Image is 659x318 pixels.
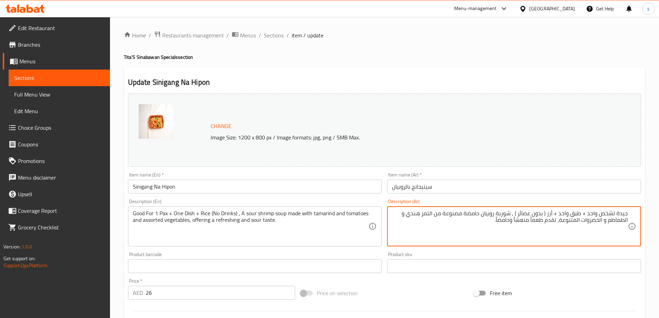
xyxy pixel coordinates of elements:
div: [GEOGRAPHIC_DATA] [529,5,575,12]
input: Enter name Ar [387,180,641,193]
div: Menu-management [454,4,497,13]
a: Coverage Report [3,202,110,219]
span: Promotions [18,157,104,165]
span: Edit Menu [14,107,104,115]
a: Restaurants management [154,31,224,40]
span: Full Menu View [14,90,104,99]
span: Upsell [18,190,104,198]
a: Sections [9,70,110,86]
span: Coverage Report [18,207,104,215]
span: Coupons [18,140,104,148]
li: / [259,31,261,39]
h4: Tita'S Sinabawan Specials section [124,54,645,61]
a: Full Menu View [9,86,110,103]
textarea: Good For 1 Pax + One Dish + Rice (No Drinks) , A sour shrimp soup made with tamarind and tomatoes... [133,210,369,243]
span: item / update [292,31,323,39]
span: Change [211,121,231,131]
a: Home [124,31,146,39]
img: SINIGANG_NA_HIPON_TOP_VIE638959409616665633.jpg [139,104,173,139]
a: Edit Restaurant [3,20,110,36]
a: Menus [232,31,256,40]
button: Change [208,119,234,133]
a: Menus [3,53,110,70]
span: Grocery Checklist [18,223,104,231]
a: Sections [264,31,284,39]
span: Price on selection [317,289,358,297]
li: / [149,31,151,39]
span: Free item [490,289,512,297]
nav: breadcrumb [124,31,645,40]
span: Choice Groups [18,124,104,132]
a: Coupons [3,136,110,153]
a: Branches [3,36,110,53]
a: Choice Groups [3,119,110,136]
span: 1.0.0 [21,242,32,251]
span: s [647,5,650,12]
h2: Update Sinigang Na Hipon [128,77,641,88]
span: Menus [240,31,256,39]
input: Please enter price [146,286,295,300]
span: Version: [3,242,20,251]
span: Restaurants management [162,31,224,39]
span: Sections [14,74,104,82]
li: / [286,31,289,39]
a: Promotions [3,153,110,169]
input: Please enter product barcode [128,259,382,273]
textarea: جيدة لشخص واحد + طبق واحد + أرز ( بدون عصائر ) , شوربة روبيان حامضة مصنوعة من التمر هندي و الطماط... [392,210,628,243]
a: Support.OpsPlatform [3,261,47,270]
span: Menus [19,57,104,65]
span: Edit Restaurant [18,24,104,32]
input: Please enter product sku [387,259,641,273]
input: Enter name En [128,180,382,193]
span: Get support on: [3,254,35,263]
a: Upsell [3,186,110,202]
a: Menu disclaimer [3,169,110,186]
p: Image Size: 1200 x 800 px / Image formats: jpg, png / 5MB Max. [208,133,577,142]
a: Grocery Checklist [3,219,110,236]
p: AED [133,289,143,297]
span: Branches [18,40,104,49]
li: / [227,31,229,39]
span: Menu disclaimer [18,173,104,182]
a: Edit Menu [9,103,110,119]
